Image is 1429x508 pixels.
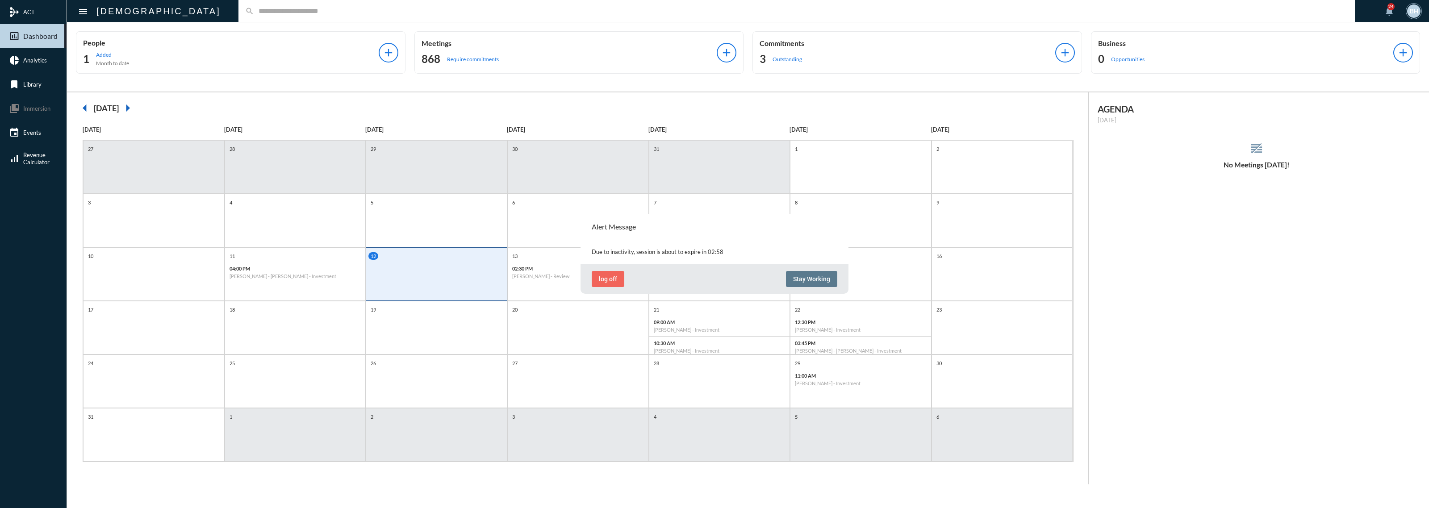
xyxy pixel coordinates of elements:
h2: Alert Message [592,222,636,231]
span: Stay Working [793,275,830,283]
span: log off [599,275,617,283]
button: Stay Working [786,271,837,287]
p: Due to inactivity, session is about to expire in 02:58 [592,248,837,255]
button: log off [592,271,624,287]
